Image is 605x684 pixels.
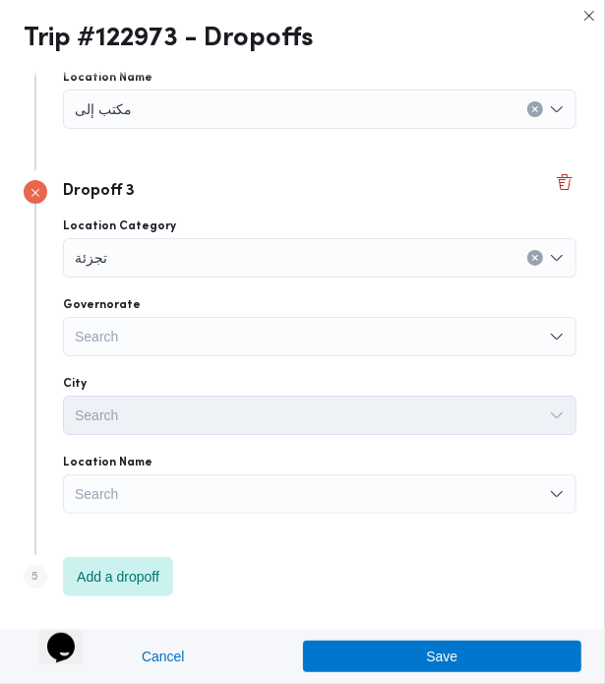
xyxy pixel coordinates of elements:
[549,329,565,344] button: Open list of options
[63,376,87,392] label: City
[77,565,159,589] span: Add a dropoff
[142,645,185,668] span: Cancel
[63,455,152,470] label: Location Name
[426,641,457,672] span: Save
[32,571,39,583] span: 5
[63,180,135,204] p: Dropoff 3
[527,101,543,117] button: Clear input
[527,250,543,266] button: Clear input
[75,97,132,119] span: مكتب إلى
[24,641,303,672] button: Cancel
[549,407,565,423] button: Open list of options
[549,250,565,266] button: Open list of options
[549,486,565,502] button: Open list of options
[30,187,41,199] svg: Step 4 has errors
[75,246,107,268] span: تجزئة
[549,101,565,117] button: Open list of options
[63,297,141,313] label: Governorate
[24,24,314,55] div: Trip #122973 - Dropoffs
[63,557,173,596] button: Add a dropoff
[63,70,152,86] label: Location Name
[577,4,601,28] button: Closes this modal window
[303,641,582,672] button: Save
[20,605,83,664] iframe: chat widget
[553,170,576,194] button: Delete
[63,218,176,234] label: Location Category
